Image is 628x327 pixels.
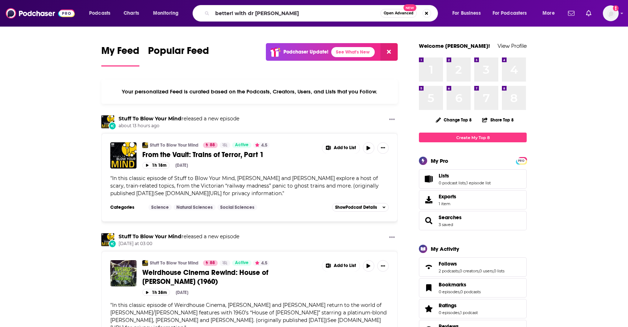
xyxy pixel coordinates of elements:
button: open menu [488,8,537,19]
a: Science [148,204,172,210]
a: Lists [421,174,436,184]
span: Follows [419,257,527,277]
img: From the Vault: Trains of Terror, Part 1 [110,142,137,169]
span: Bookmarks [419,278,527,298]
a: Show notifications dropdown [583,7,594,19]
div: [DATE] [175,163,188,168]
a: 2 podcasts [439,268,459,273]
a: 0 podcasts [460,289,481,294]
span: New [403,4,416,11]
button: Show More Button [386,233,398,242]
img: Stuff To Blow Your Mind [142,260,148,266]
button: open menu [148,8,188,19]
span: 88 [210,259,215,267]
span: Popular Feed [148,45,209,61]
div: Your personalized Feed is curated based on the Podcasts, Creators, Users, and Lists that you Follow. [101,79,398,104]
span: Exports [439,193,456,200]
button: open menu [537,8,564,19]
span: Open Advanced [384,11,414,15]
span: My Feed [101,45,139,61]
a: Lists [439,172,491,179]
img: Podchaser - Follow, Share and Rate Podcasts [6,6,75,20]
a: Follows [439,261,504,267]
span: In this classic episode of Stuff to Blow Your Mind, [PERSON_NAME] and [PERSON_NAME] explore a hos... [110,175,379,197]
button: 1h 18m [142,162,170,169]
a: 88 [203,142,218,148]
input: Search podcasts, credits, & more... [212,8,380,19]
span: Active [235,142,249,149]
a: Stuff To Blow Your Mind [119,233,181,240]
button: Share Top 8 [482,113,514,127]
button: Show profile menu [603,5,619,21]
h3: released a new episode [119,233,239,240]
a: 0 lists [494,268,504,273]
span: Searches [419,211,527,230]
a: Stuff To Blow Your Mind [150,142,198,148]
span: , [493,268,494,273]
a: Social Sciences [217,204,257,210]
span: More [542,8,555,18]
a: Active [232,142,251,148]
span: Podcasts [89,8,110,18]
button: 4.5 [253,142,269,148]
button: Change Top 8 [431,115,476,124]
button: Show More Button [322,142,360,154]
a: Welcome [PERSON_NAME]! [419,42,490,49]
a: Natural Sciences [174,204,216,210]
a: Stuff To Blow Your Mind [150,260,198,266]
div: My Pro [431,157,448,164]
span: Follows [439,261,457,267]
div: Search podcasts, credits, & more... [199,5,445,22]
span: Ratings [419,299,527,318]
span: Charts [124,8,139,18]
a: Searches [439,214,462,221]
a: 3 saved [439,222,453,227]
a: 0 episodes [439,289,460,294]
span: 1 item [439,201,456,206]
a: 0 creators [460,268,479,273]
span: Monitoring [153,8,179,18]
a: 0 users [479,268,493,273]
span: Add to List [334,263,356,268]
a: 0 episodes [439,310,460,315]
button: Show More Button [322,260,360,272]
a: Weirdhouse Cinema Rewind: House of [PERSON_NAME] (1960) [142,268,317,286]
a: 0 podcast lists [439,180,466,185]
a: Stuff To Blow Your Mind [101,233,114,246]
a: Popular Feed [148,45,209,66]
span: Exports [421,195,436,205]
a: From the Vault: Trains of Terror, Part 1 [142,150,317,159]
span: Lists [439,172,449,179]
a: Active [232,260,251,266]
a: Exports [419,190,527,209]
a: 1 episode list [466,180,491,185]
span: Ratings [439,302,457,309]
a: 88 [203,260,218,266]
span: Weirdhouse Cinema Rewind: House of [PERSON_NAME] (1960) [142,268,268,286]
span: PRO [517,158,526,163]
div: My Activity [431,245,459,252]
a: Create My Top 8 [419,133,527,142]
div: New Episode [108,240,116,248]
a: My Feed [101,45,139,66]
a: Bookmarks [421,283,436,293]
span: Lists [419,169,527,189]
button: ShowPodcast Details [332,203,389,212]
span: " " [110,175,379,197]
button: Show More Button [377,142,389,154]
img: User Profile [603,5,619,21]
button: 4.5 [253,260,269,266]
a: View Profile [498,42,527,49]
span: 88 [210,142,215,149]
button: Show More Button [377,260,389,272]
a: Bookmarks [439,281,481,288]
img: Stuff To Blow Your Mind [142,142,148,148]
span: Logged in as Ashley_Beenen [603,5,619,21]
a: Show notifications dropdown [565,7,577,19]
a: Stuff To Blow Your Mind [101,115,114,128]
